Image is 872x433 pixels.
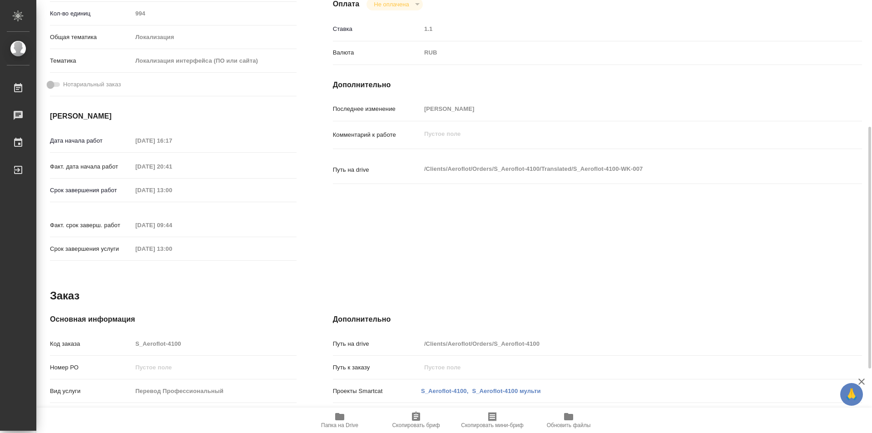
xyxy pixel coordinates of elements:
[371,0,411,8] button: Не оплачена
[392,422,440,428] span: Скопировать бриф
[421,102,818,115] input: Пустое поле
[461,422,523,428] span: Скопировать мини-бриф
[333,105,421,114] p: Последнее изменение
[302,408,378,433] button: Папка на Drive
[844,385,859,404] span: 🙏
[421,45,818,60] div: RUB
[378,408,454,433] button: Скопировать бриф
[333,48,421,57] p: Валюта
[50,162,132,171] p: Факт. дата начала работ
[50,111,297,122] h4: [PERSON_NAME]
[333,165,421,174] p: Путь на drive
[50,244,132,254] p: Срок завершения услуги
[333,339,421,348] p: Путь на drive
[132,219,212,232] input: Пустое поле
[132,337,297,350] input: Пустое поле
[50,56,132,65] p: Тематика
[333,363,421,372] p: Путь к заказу
[132,134,212,147] input: Пустое поле
[333,314,862,325] h4: Дополнительно
[50,363,132,372] p: Номер РО
[333,80,862,90] h4: Дополнительно
[50,136,132,145] p: Дата начала работ
[421,161,818,177] textarea: /Clients/Aeroflot/Orders/S_Aeroflot-4100/Translated/S_Aeroflot-4100-WK-007
[333,130,421,139] p: Комментарий к работе
[50,33,132,42] p: Общая тематика
[472,388,540,394] a: S_Aeroflot-4100 мульти
[50,314,297,325] h4: Основная информация
[132,384,297,398] input: Пустое поле
[840,383,863,406] button: 🙏
[132,30,297,45] div: Локализация
[132,7,297,20] input: Пустое поле
[132,160,212,173] input: Пустое поле
[454,408,530,433] button: Скопировать мини-бриф
[547,422,591,428] span: Обновить файлы
[321,422,358,428] span: Папка на Drive
[421,22,818,35] input: Пустое поле
[50,9,132,18] p: Кол-во единиц
[421,361,818,374] input: Пустое поле
[333,25,421,34] p: Ставка
[132,361,297,374] input: Пустое поле
[132,184,212,197] input: Пустое поле
[63,80,121,89] span: Нотариальный заказ
[132,53,297,69] div: Локализация интерфейса (ПО или сайта)
[132,242,212,255] input: Пустое поле
[50,186,132,195] p: Срок завершения работ
[421,337,818,350] input: Пустое поле
[50,387,132,396] p: Вид услуги
[333,387,421,396] p: Проекты Smartcat
[50,289,79,303] h2: Заказ
[530,408,607,433] button: Обновить файлы
[50,221,132,230] p: Факт. срок заверш. работ
[421,388,469,394] a: S_Aeroflot-4100,
[50,339,132,348] p: Код заказа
